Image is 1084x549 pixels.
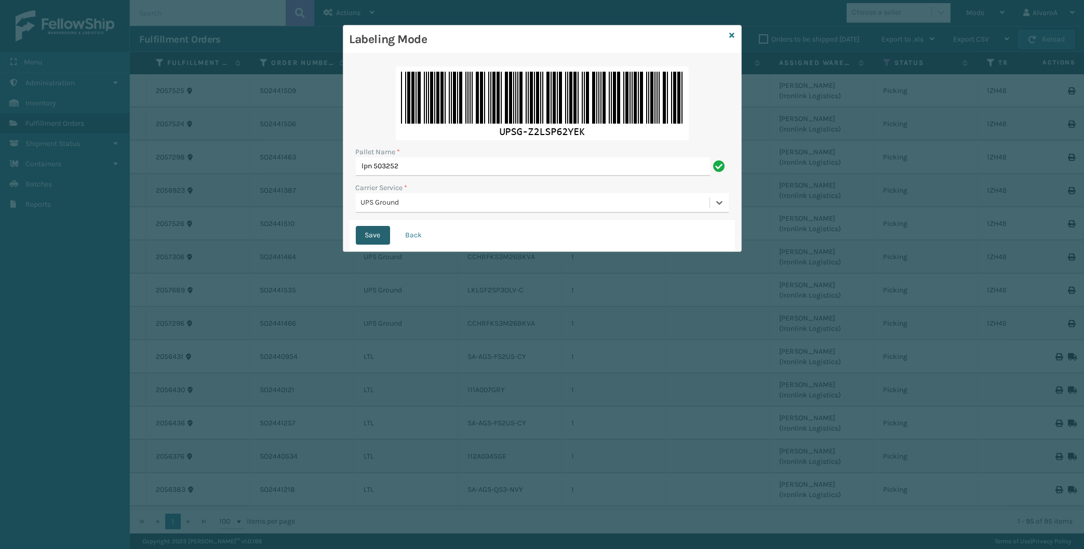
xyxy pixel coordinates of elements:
[350,32,726,47] h3: Labeling Mode
[396,66,689,140] img: AeuVpZxGQ7fAAAAAAElFTkSuQmCC
[396,226,432,245] button: Back
[356,182,408,193] label: Carrier Service
[356,226,390,245] button: Save
[356,146,400,157] label: Pallet Name
[361,197,711,208] div: UPS Ground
